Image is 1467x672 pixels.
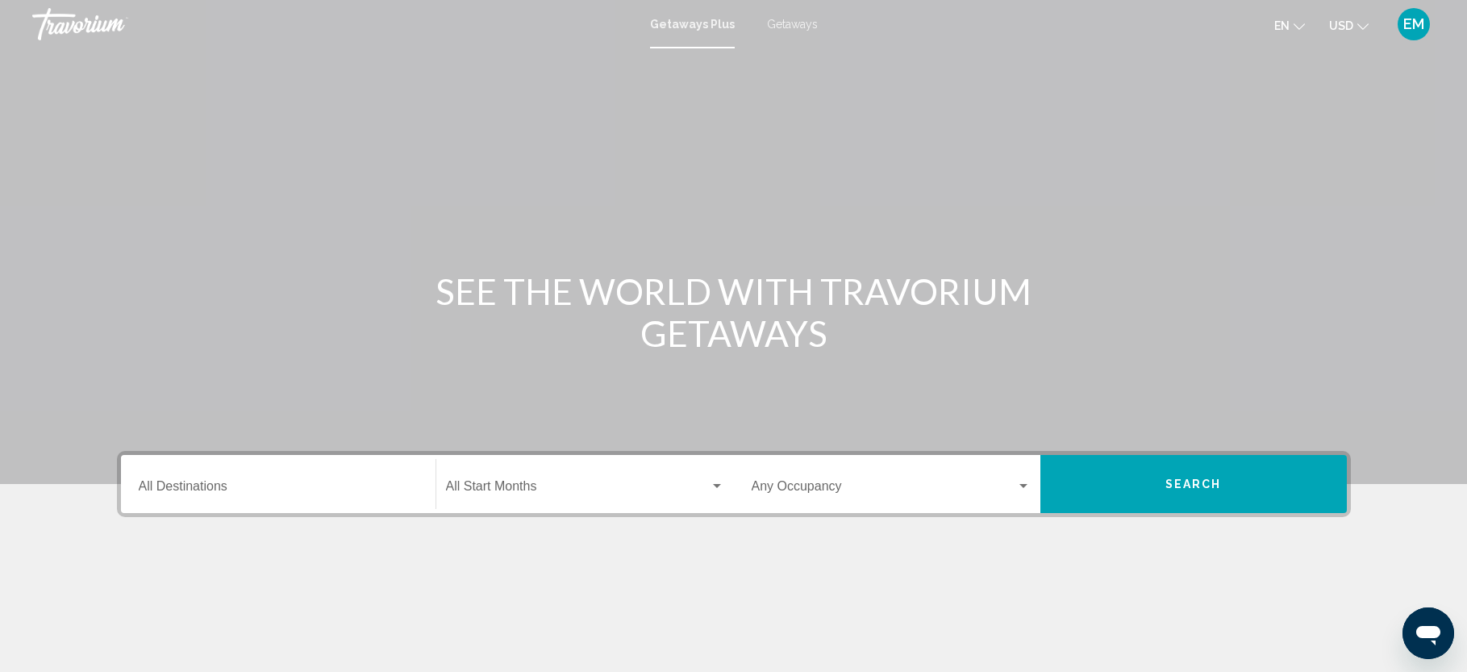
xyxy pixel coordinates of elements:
[431,270,1036,354] h1: SEE THE WORLD WITH TRAVORIUM GETAWAYS
[1274,19,1290,32] span: en
[650,18,735,31] a: Getaways Plus
[1165,478,1222,491] span: Search
[1393,7,1435,41] button: User Menu
[1329,14,1369,37] button: Change currency
[767,18,818,31] a: Getaways
[121,455,1347,513] div: Search widget
[1040,455,1347,513] button: Search
[1402,607,1454,659] iframe: Button to launch messaging window
[1274,14,1305,37] button: Change language
[32,8,634,40] a: Travorium
[1329,19,1353,32] span: USD
[1403,16,1424,32] span: EM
